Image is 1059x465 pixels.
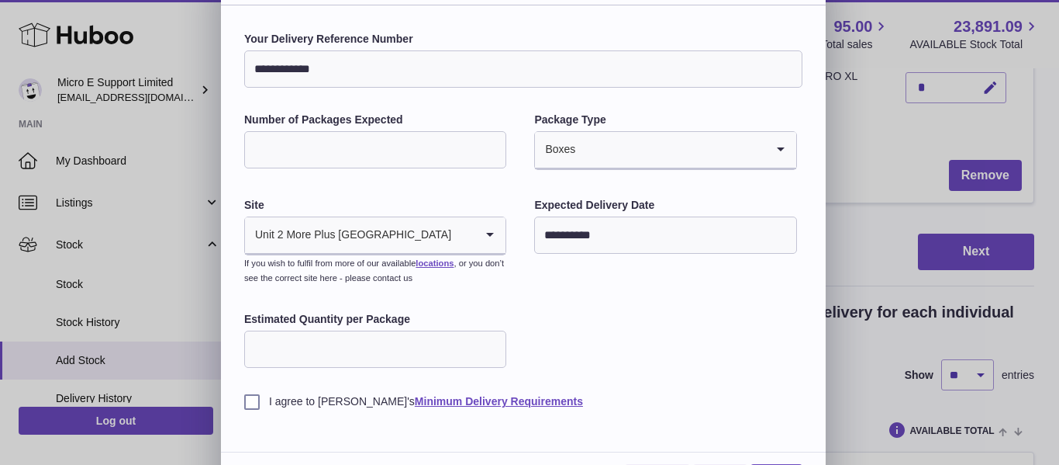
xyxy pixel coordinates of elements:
span: Boxes [535,132,576,168]
span: Unit 2 More Plus [GEOGRAPHIC_DATA] [245,217,452,253]
a: locations [416,259,454,268]
small: If you wish to fulfil from more of our available , or you don’t see the correct site here - pleas... [244,259,504,283]
div: Search for option [535,132,795,169]
label: Expected Delivery Date [534,198,796,213]
input: Search for option [452,217,474,253]
a: Minimum Delivery Requirements [415,395,583,408]
label: Number of Packages Expected [244,113,506,127]
label: Your Delivery Reference Number [244,32,802,47]
label: Package Type [534,113,796,127]
div: Search for option [245,217,505,255]
input: Search for option [576,132,764,168]
label: Estimated Quantity per Package [244,312,506,327]
label: I agree to [PERSON_NAME]'s [244,394,802,409]
label: Site [244,198,506,213]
